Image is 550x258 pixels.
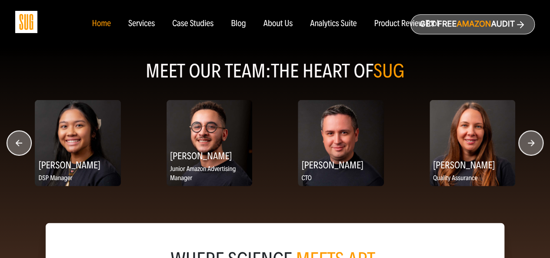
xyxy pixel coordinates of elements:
[298,156,383,173] h2: [PERSON_NAME]
[231,19,246,29] a: Blog
[128,19,155,29] a: Services
[430,173,515,184] p: Quality Assurance
[167,164,252,184] p: Junior Amazon Advertising Manager
[35,156,120,173] h2: [PERSON_NAME]
[457,20,491,29] span: Amazon
[92,19,110,29] a: Home
[298,173,383,184] p: CTO
[172,19,213,29] a: Case Studies
[35,173,120,184] p: DSP Manager
[310,19,357,29] a: Analytics Suite
[410,14,535,34] a: Get freeAmazonAudit
[298,100,383,186] img: Konstantin Komarov, CTO
[167,147,252,164] h2: [PERSON_NAME]
[430,100,515,186] img: Viktoriia Komarova, Quality Assurance
[167,100,252,186] img: Kevin Bradberry, Junior Amazon Advertising Manager
[35,100,120,186] img: Malesa Sinnasone, DSP Manager
[15,11,37,33] img: Sug
[263,19,293,29] a: About Us
[373,60,405,83] span: SUG
[430,156,515,173] h2: [PERSON_NAME]
[374,19,438,29] a: Product Review Tool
